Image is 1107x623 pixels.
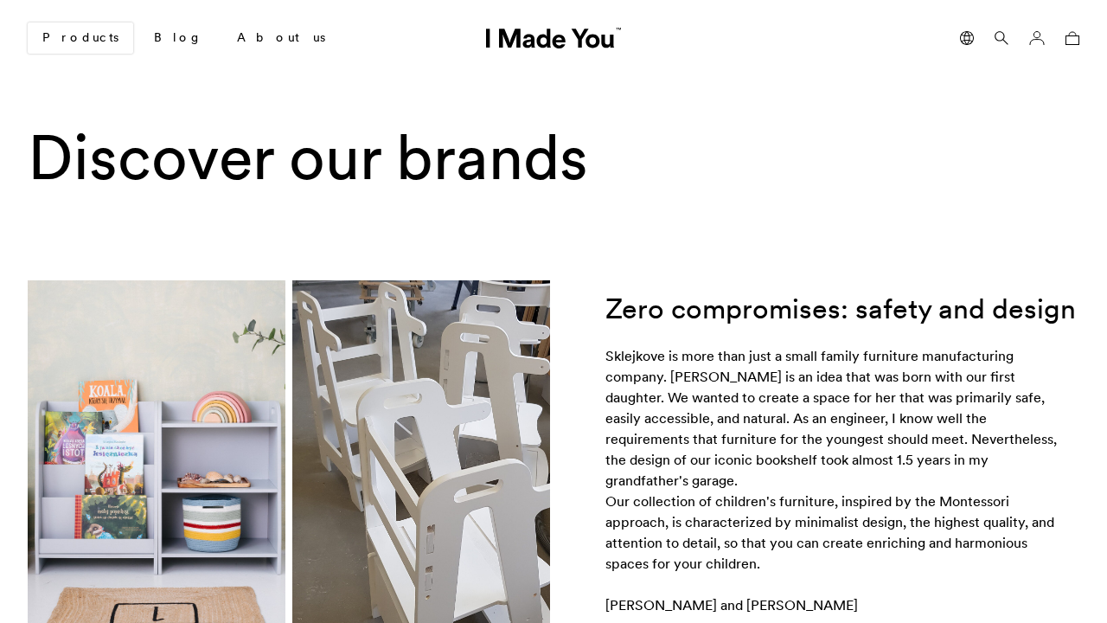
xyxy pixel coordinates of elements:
[223,23,339,53] a: About us
[28,22,133,54] a: Products
[605,345,1058,615] div: Sklejkove is more than just a small family furniture manufacturing company. [PERSON_NAME] is an i...
[28,120,1079,195] h1: Discover our brands
[605,292,1079,326] h2: Zero compromises: safety and design
[140,23,216,53] a: Blog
